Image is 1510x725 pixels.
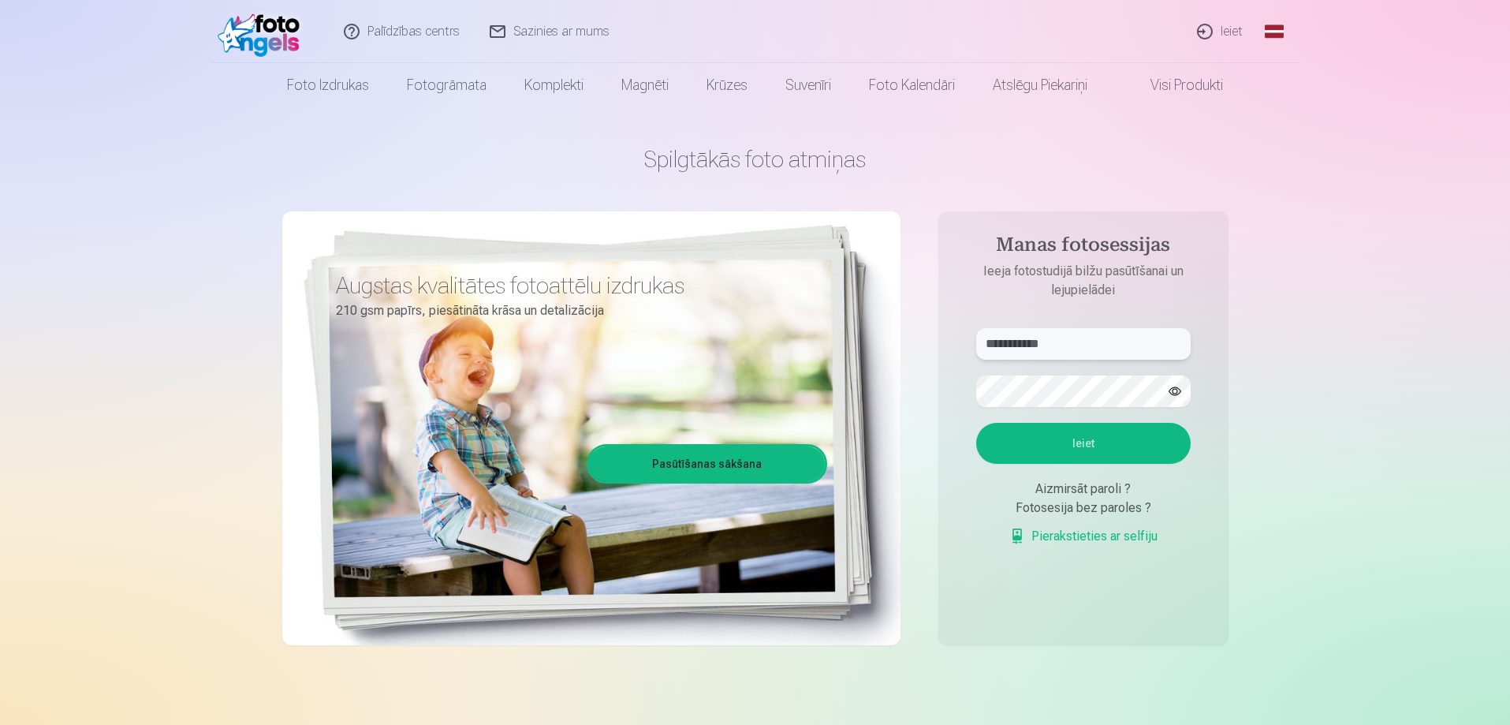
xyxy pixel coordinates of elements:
a: Visi produkti [1106,63,1242,107]
h1: Spilgtākās foto atmiņas [282,145,1229,174]
div: Fotosesija bez paroles ? [976,499,1191,518]
a: Krūzes [688,63,766,107]
div: Aizmirsāt paroli ? [976,480,1191,499]
p: 210 gsm papīrs, piesātināta krāsa un detalizācija [336,300,815,322]
img: /fa1 [218,6,308,57]
h3: Augstas kvalitātes fotoattēlu izdrukas [336,271,815,300]
a: Foto izdrukas [268,63,388,107]
a: Atslēgu piekariņi [974,63,1106,107]
a: Foto kalendāri [850,63,974,107]
a: Komplekti [505,63,602,107]
a: Suvenīri [766,63,850,107]
h4: Manas fotosessijas [960,234,1206,262]
a: Pasūtīšanas sākšana [589,447,825,481]
a: Magnēti [602,63,688,107]
a: Pierakstieties ar selfiju [1009,527,1158,546]
button: Ieiet [976,423,1191,464]
a: Fotogrāmata [388,63,505,107]
p: Ieeja fotostudijā bilžu pasūtīšanai un lejupielādei [960,262,1206,300]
